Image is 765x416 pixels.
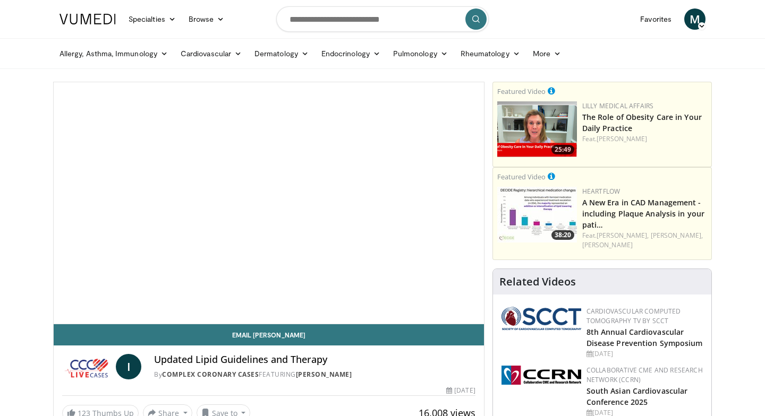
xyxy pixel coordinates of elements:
[597,231,649,240] a: [PERSON_NAME],
[296,370,352,379] a: [PERSON_NAME]
[276,6,489,32] input: Search topics, interventions
[501,366,581,385] img: a04ee3ba-8487-4636-b0fb-5e8d268f3737.png.150x105_q85_autocrop_double_scale_upscale_version-0.2.png
[497,187,577,242] a: 38:20
[582,240,633,249] a: [PERSON_NAME]
[586,307,681,325] a: Cardiovascular Computed Tomography TV by SCCT
[651,231,703,240] a: [PERSON_NAME],
[497,86,546,96] small: Featured Video
[497,172,546,181] small: Featured Video
[586,386,688,407] a: South Asian Cardiovascular Conference 2025
[154,370,475,379] div: By FEATURING
[582,197,704,230] a: A New Era in CAD Management - including Plaque Analysis in your pati…
[446,386,475,395] div: [DATE]
[634,8,678,30] a: Favorites
[174,43,248,64] a: Cardiovascular
[582,187,620,196] a: Heartflow
[315,43,387,64] a: Endocrinology
[497,101,577,157] img: e1208b6b-349f-4914-9dd7-f97803bdbf1d.png.150x105_q85_crop-smart_upscale.png
[582,101,654,110] a: Lilly Medical Affairs
[497,101,577,157] a: 25:49
[182,8,231,30] a: Browse
[497,187,577,242] img: 738d0e2d-290f-4d89-8861-908fb8b721dc.150x105_q85_crop-smart_upscale.jpg
[59,14,116,24] img: VuMedi Logo
[597,134,647,143] a: [PERSON_NAME]
[53,43,174,64] a: Allergy, Asthma, Immunology
[684,8,705,30] a: M
[499,275,576,288] h4: Related Videos
[62,354,112,379] img: Complex Coronary Cases
[154,354,475,366] h4: Updated Lipid Guidelines and Therapy
[582,134,707,144] div: Feat.
[54,82,484,324] video-js: Video Player
[387,43,454,64] a: Pulmonology
[454,43,526,64] a: Rheumatology
[248,43,315,64] a: Dermatology
[526,43,567,64] a: More
[54,324,484,345] a: Email [PERSON_NAME]
[586,366,703,384] a: Collaborative CME and Research Network (CCRN)
[586,349,703,359] div: [DATE]
[582,112,702,133] a: The Role of Obesity Care in Your Daily Practice
[116,354,141,379] a: I
[582,231,707,250] div: Feat.
[551,145,574,154] span: 25:49
[501,307,581,330] img: 51a70120-4f25-49cc-93a4-67582377e75f.png.150x105_q85_autocrop_double_scale_upscale_version-0.2.png
[162,370,259,379] a: Complex Coronary Cases
[586,327,703,348] a: 8th Annual Cardiovascular Disease Prevention Symposium
[551,230,574,240] span: 38:20
[122,8,182,30] a: Specialties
